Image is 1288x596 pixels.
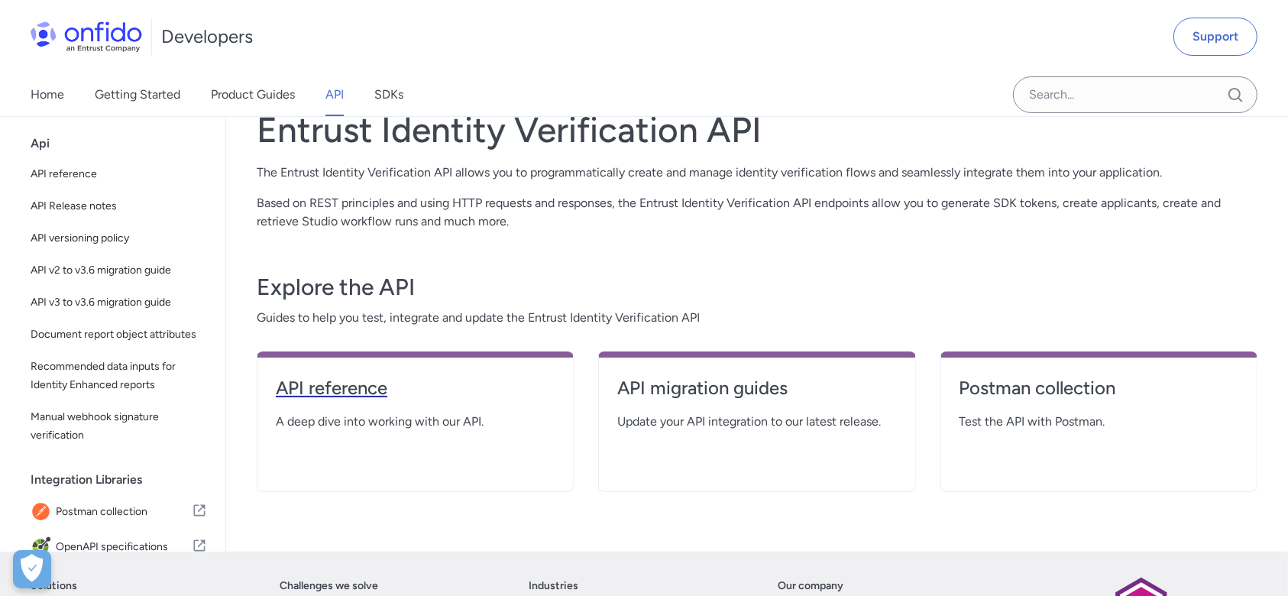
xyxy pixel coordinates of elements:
[56,501,192,523] span: Postman collection
[276,376,555,400] h4: API reference
[13,550,51,588] div: Cookie Preferences
[31,293,207,312] span: API v3 to v3.6 migration guide
[31,408,207,445] span: Manual webhook signature verification
[31,536,56,558] img: IconOpenAPI specifications
[31,358,207,394] span: Recommended data inputs for Identity Enhanced reports
[257,109,1257,151] h1: Entrust Identity Verification API
[257,309,1257,327] span: Guides to help you test, integrate and update the Entrust Identity Verification API
[276,376,555,413] a: API reference
[257,164,1257,182] p: The Entrust Identity Verification API allows you to programmatically create and manage identity v...
[56,536,192,558] span: OpenAPI specifications
[31,501,56,523] img: IconPostman collection
[617,376,896,413] a: API migration guides
[211,73,295,116] a: Product Guides
[31,261,207,280] span: API v2 to v3.6 migration guide
[95,73,180,116] a: Getting Started
[778,577,843,595] a: Our company
[325,73,344,116] a: API
[257,272,1257,303] h3: Explore the API
[24,351,213,400] a: Recommended data inputs for Identity Enhanced reports
[13,550,51,588] button: Open Preferences
[960,376,1238,413] a: Postman collection
[24,223,213,254] a: API versioning policy
[31,465,219,495] div: Integration Libraries
[276,413,555,431] span: A deep dive into working with our API.
[24,191,213,222] a: API Release notes
[24,255,213,286] a: API v2 to v3.6 migration guide
[617,376,896,400] h4: API migration guides
[31,128,219,159] div: Api
[31,165,207,183] span: API reference
[374,73,403,116] a: SDKs
[280,577,378,595] a: Challenges we solve
[24,287,213,318] a: API v3 to v3.6 migration guide
[31,326,207,344] span: Document report object attributes
[161,24,253,49] h1: Developers
[960,413,1238,431] span: Test the API with Postman.
[31,577,77,595] a: Solutions
[960,376,1238,400] h4: Postman collection
[31,73,64,116] a: Home
[617,413,896,431] span: Update your API integration to our latest release.
[24,402,213,451] a: Manual webhook signature verification
[1013,76,1257,113] input: Onfido search input field
[31,229,207,248] span: API versioning policy
[31,21,142,52] img: Onfido Logo
[24,159,213,189] a: API reference
[1173,18,1257,56] a: Support
[24,319,213,350] a: Document report object attributes
[24,530,213,564] a: IconOpenAPI specificationsOpenAPI specifications
[24,495,213,529] a: IconPostman collectionPostman collection
[529,577,578,595] a: Industries
[31,197,207,215] span: API Release notes
[257,194,1257,231] p: Based on REST principles and using HTTP requests and responses, the Entrust Identity Verification...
